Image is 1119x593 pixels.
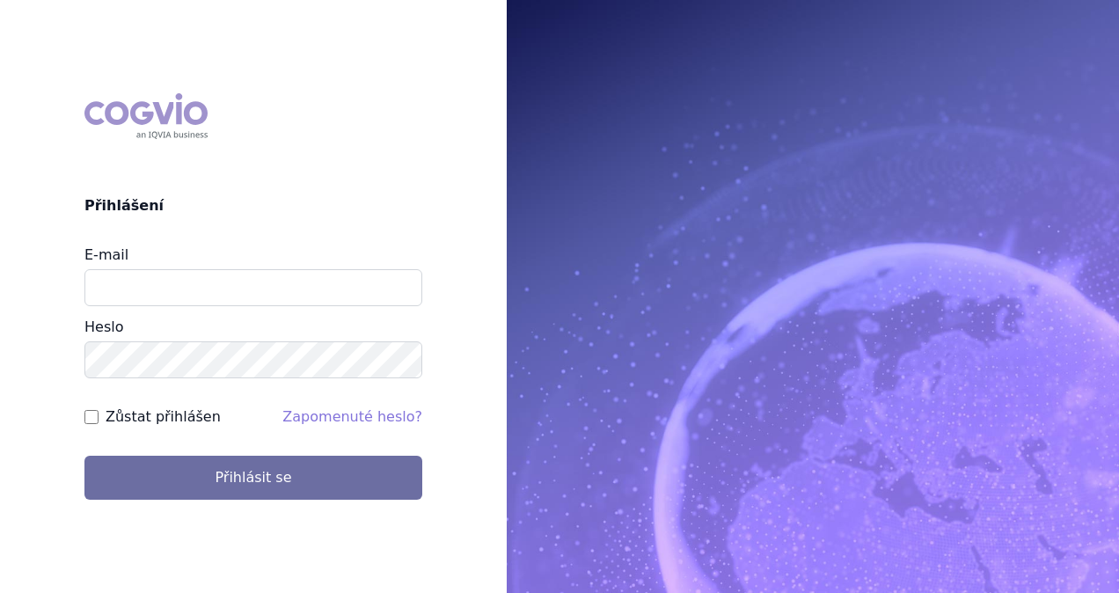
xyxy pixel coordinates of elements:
[106,406,221,428] label: Zůstat přihlášen
[84,93,208,139] div: COGVIO
[84,456,422,500] button: Přihlásit se
[84,246,128,263] label: E-mail
[282,408,422,425] a: Zapomenuté heslo?
[84,195,422,216] h2: Přihlášení
[84,318,123,335] label: Heslo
